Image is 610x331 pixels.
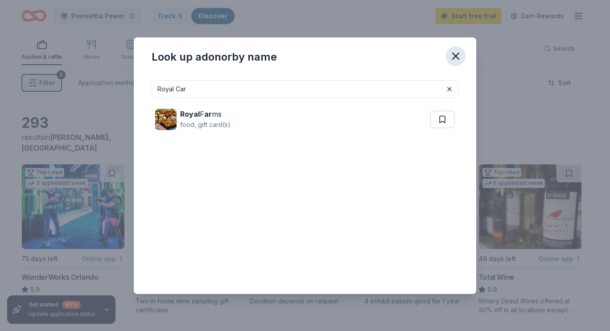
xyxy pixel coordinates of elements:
div: F ms [180,109,231,119]
div: Look up a donor by name [152,50,277,64]
div: food, gift card(s) [180,119,231,130]
input: Search [152,80,458,98]
strong: Royal [180,110,200,119]
img: Image for Royal Farms [155,109,177,130]
strong: ar [204,110,212,119]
